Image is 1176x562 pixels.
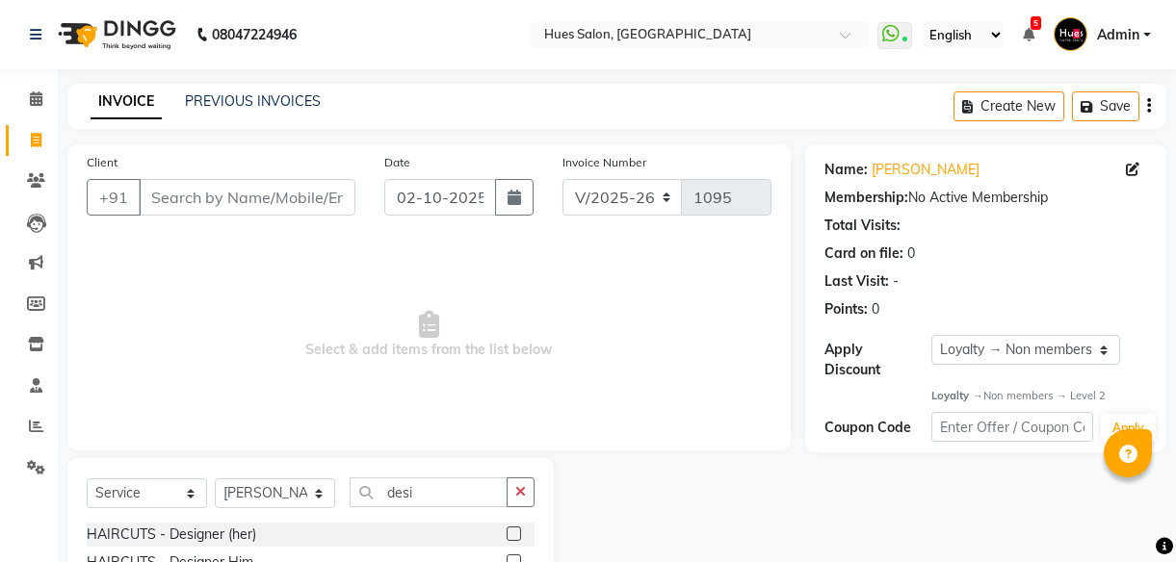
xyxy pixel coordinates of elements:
div: No Active Membership [824,188,1147,208]
div: Card on file: [824,243,903,264]
img: Admin [1054,17,1087,51]
div: Total Visits: [824,216,901,236]
div: 0 [907,243,915,264]
b: 08047224946 [212,8,297,62]
input: Enter Offer / Coupon Code [931,412,1093,442]
div: Apply Discount [824,340,932,380]
div: Non members → Level 2 [931,388,1147,404]
div: Name: [824,160,868,180]
input: Search or Scan [350,477,508,507]
a: [PERSON_NAME] [872,160,980,180]
label: Date [384,154,410,171]
div: Points: [824,299,868,319]
div: Last Visit: [824,271,889,292]
label: Invoice Number [562,154,646,171]
span: Select & add items from the list below [87,239,771,431]
input: Search by Name/Mobile/Email/Code [139,179,355,216]
a: 5 [1023,26,1034,43]
a: PREVIOUS INVOICES [185,92,321,110]
span: Admin [1097,25,1139,45]
a: INVOICE [91,85,162,119]
div: HAIRCUTS - Designer (her) [87,524,256,545]
div: - [893,271,899,292]
button: Apply [1101,414,1156,443]
span: 5 [1031,16,1041,30]
button: Save [1072,91,1139,121]
strong: Loyalty → [931,389,982,402]
button: Create New [954,91,1064,121]
button: +91 [87,179,141,216]
div: Coupon Code [824,418,932,438]
img: logo [49,8,181,62]
label: Client [87,154,118,171]
div: 0 [872,299,879,319]
div: Membership: [824,188,908,208]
